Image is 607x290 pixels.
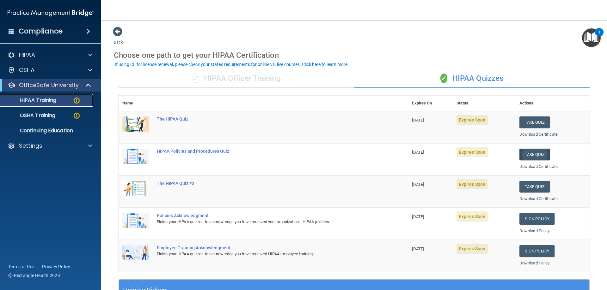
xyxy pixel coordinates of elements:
span: Expires Soon [457,244,488,254]
span: ✓ [440,74,447,83]
h4: Compliance [19,27,63,36]
th: Expires On [408,96,452,111]
span: Expires Soon [457,147,488,157]
p: OSHA [19,66,35,74]
a: HIPAA [8,51,92,59]
p: Continuing Education [4,127,90,134]
p: OfficeSafe University [19,81,79,89]
div: Choose one path to get your HIPAA Certification [114,46,594,64]
div: Policies Acknowledgment [157,213,377,218]
th: Actions [516,96,590,111]
span: [DATE] [412,118,424,122]
iframe: Drift Widget Chat Controller [498,245,599,270]
a: Privacy Policy [42,263,71,270]
img: warning-circle.0cc9ac19.png [73,97,81,104]
a: Download Certificate [519,164,558,169]
div: If using CE for license renewal, please check your state's requirements for online vs. live cours... [115,62,349,67]
div: Finish your HIPAA quizzes to acknowledge you have received your organization’s HIPAA policies. [157,218,377,226]
div: HIPAA Quizzes [354,69,590,88]
a: Download Certificate [519,132,558,137]
div: The HIPAA Quiz [157,116,377,121]
p: OSHA Training [4,112,55,119]
a: Terms of Use [8,263,34,270]
span: [DATE] [412,150,424,155]
span: Expires Soon [457,179,488,189]
a: Sign Policy [519,213,555,225]
p: Settings [19,142,42,150]
button: Take Quiz [519,116,550,128]
a: Back [114,32,123,44]
th: Name [119,96,153,111]
p: HIPAA [19,51,35,59]
button: Open Resource Center, 1 new notification [582,28,601,47]
span: [DATE] [412,214,424,219]
span: [DATE] [412,246,424,251]
th: Status [453,96,516,111]
span: [DATE] [412,182,424,187]
button: Take Quiz [519,181,550,192]
img: warning-circle.0cc9ac19.png [73,112,81,120]
span: Expires Soon [457,115,488,125]
span: Expires Soon [457,211,488,222]
div: Employee Training Acknowledgment [157,245,377,250]
a: Download Policy [519,228,550,233]
button: If using CE for license renewal, please check your state's requirements for online vs. live cours... [114,61,350,68]
p: HIPAA Training [4,97,56,104]
a: Settings [8,142,92,150]
div: HIPAA Officer Training [119,69,354,88]
div: Finish your HIPAA quizzes to acknowledge you have received HIPAA employee training. [157,250,377,258]
a: OfficeSafe University [8,81,92,89]
button: Take Quiz [519,149,550,160]
span: ✓ [192,74,199,83]
div: The HIPAA Quiz #2 [157,181,377,186]
div: 1 [598,32,600,40]
a: OSHA [8,66,92,74]
img: PMB logo [8,7,94,19]
a: Download Certificate [519,196,558,201]
span: Ⓒ Rectangle Health 2024 [8,272,60,279]
div: HIPAA Policies and Procedures Quiz [157,149,377,154]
